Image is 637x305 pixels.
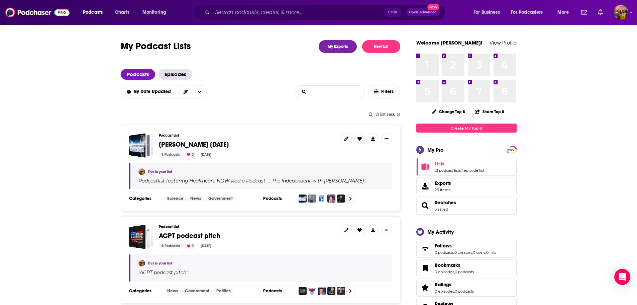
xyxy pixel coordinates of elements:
[455,270,474,274] a: 0 podcasts
[461,168,484,173] a: 1 episode list
[148,170,172,174] a: This is your list
[409,11,437,14] span: Open Advanced
[327,287,335,295] img: Mike Gallagher Podcast
[368,85,400,98] button: Filters
[416,158,517,176] span: Lists
[263,196,293,201] h3: Podcasts
[158,69,192,80] a: Episodes
[595,7,606,18] a: Show notifications dropdown
[189,178,270,183] h4: Healthcare NOW Radio Podcast …
[435,262,460,268] span: Bookmarks
[362,40,400,53] button: New List
[473,250,486,255] a: 0 users
[299,287,307,295] img: Dear America Podcast
[138,168,145,175] a: Hiran Ratnayake
[121,112,400,117] div: 21 list results
[206,196,235,201] a: Government
[138,7,175,18] button: open menu
[507,7,553,18] button: open menu
[427,147,444,153] div: My Pro
[454,250,454,255] span: ,
[427,4,439,10] span: New
[416,197,517,215] span: Searches
[129,225,153,249] a: ACPT podcast pitch
[385,8,401,17] span: Ctrl K
[435,180,451,186] span: Exports
[427,229,454,235] div: My Activity
[83,8,103,17] span: Podcasts
[138,270,188,276] span: " "
[454,270,455,274] span: ,
[198,243,214,249] div: [DATE]
[318,195,326,203] img: Conversations on Health Care
[159,141,229,148] a: [PERSON_NAME] [DATE]
[184,243,196,249] div: 0
[299,195,307,203] img: Healthcare NOW Radio Podcast Network - Discussions on healthcare including technology, innovation...
[428,107,469,116] button: Change Top 8
[140,270,186,276] span: ACPT podcast pitch
[165,196,186,201] a: Science
[614,269,630,285] div: Open Intercom Messenger
[111,7,133,18] a: Charts
[129,133,153,158] a: Sean Cavanaugh 6/9/25
[121,85,207,98] h2: Choose List sort
[381,225,392,235] button: Show More Button
[129,288,159,294] h3: Categories
[419,201,432,210] a: Searches
[337,195,345,203] img: The Michael Medved Show
[473,8,500,17] span: For Business
[416,40,483,46] a: Welcome [PERSON_NAME]!
[614,5,628,20] span: Logged in as hratnayake
[214,288,233,294] a: Politics
[159,232,220,240] span: ACPT podcast pitch
[435,207,448,212] a: 3 saved
[419,244,432,253] a: Follows
[455,289,474,294] a: 0 podcasts
[121,40,191,53] h1: My Podcast Lists
[182,288,212,294] a: Government
[188,178,270,183] a: Healthcare NOW Radio Podcast …
[435,161,444,167] span: Lists
[212,7,385,18] input: Search podcasts, credits, & more...
[416,124,517,133] a: Create My Top 8
[142,8,166,17] span: Monitoring
[416,259,517,277] span: Bookmarks
[381,89,395,94] span: Filters
[337,287,345,295] img: Counterflow with Buck Johnson
[508,147,516,152] a: PRO
[159,133,336,138] h3: Podcast List
[435,187,451,192] span: 26 items
[557,8,569,17] span: More
[308,195,316,203] img: The Independent with Scott Atlas
[184,152,196,158] div: 0
[159,140,229,149] span: [PERSON_NAME] [DATE]
[200,5,452,20] div: Search podcasts, credits, & more...
[416,240,517,258] span: Follows
[435,200,456,206] span: Searches
[179,85,193,98] button: Sort Direction
[511,8,543,17] span: For Podcasters
[435,250,454,255] a: 0 podcasts
[263,288,293,294] h3: Podcasts
[318,287,326,295] img: The Vince Coglianese Show
[474,105,505,118] button: Share Top 8
[454,289,455,294] span: ,
[553,7,577,18] button: open menu
[435,270,454,274] a: 0 episodes
[308,287,316,295] img: The Politics Guys
[121,69,155,80] a: Podcasts
[270,178,271,184] span: ,
[319,40,357,53] a: My Exports
[134,89,173,94] span: By Date Updated
[469,7,508,18] button: open menu
[454,250,472,255] a: 0 creators
[435,243,496,249] a: Follows
[472,250,473,255] span: ,
[435,161,484,167] a: Lists
[159,225,336,229] h3: Podcast List
[5,6,70,19] img: Podchaser - Follow, Share and Rate Podcasts
[435,282,451,288] span: Ratings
